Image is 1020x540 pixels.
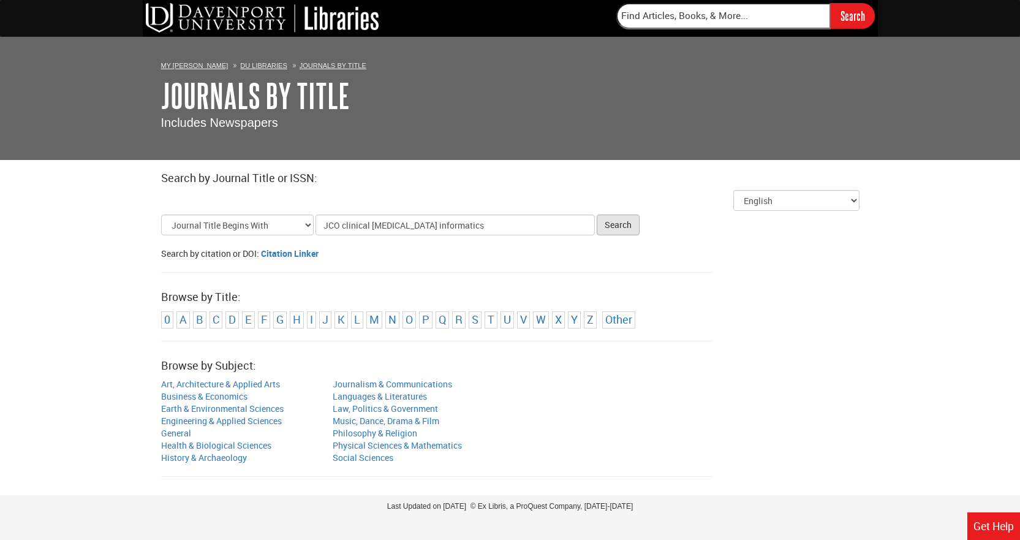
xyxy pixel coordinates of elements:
li: Browse by letter [533,311,549,329]
a: Earth & Environmental Sciences [161,403,284,414]
a: Journals By Title [161,77,350,115]
a: Philosophy & Religion [333,427,417,439]
a: Health & Biological Sciences [161,439,271,451]
a: Browse by G [276,312,284,327]
h2: Browse by Subject: [161,360,859,372]
a: Browse by E [245,312,252,327]
input: Find Articles, Books, & More... [616,3,831,29]
a: Browse by J [322,312,328,327]
li: Browse by letter [584,311,597,329]
a: General [161,427,191,439]
a: Browse by other [605,312,632,327]
a: Browse by X [555,312,562,327]
li: Browse by letter [161,311,173,329]
a: Browse by Q [439,312,446,327]
a: Browse by I [310,312,313,327]
li: Browse by letter [517,311,530,329]
a: Music, Dance, Drama & Film [333,415,439,427]
a: Art, Architecture & Applied Arts [161,378,280,390]
a: Journalism & Communications [333,378,452,390]
a: Business & Economics [161,390,247,402]
h2: Search by Journal Title or ISSN: [161,172,859,184]
a: Browse by W [536,312,546,327]
li: Browse by letter [258,311,270,329]
a: Browse by K [338,312,345,327]
a: Languages & Literatures [333,390,427,402]
a: Browse by R [455,312,463,327]
a: Browse by U [504,312,511,327]
p: Includes Newspapers [161,114,859,132]
li: Browse by letter [452,311,466,329]
button: Search [597,215,640,235]
a: Browse by P [422,312,429,327]
a: Browse by Y [571,312,578,327]
li: Browse by letter [351,311,363,329]
a: Social Sciences [333,452,393,463]
a: Browse by M [369,312,379,327]
input: Search [831,3,875,28]
a: Browse by N [388,312,396,327]
ol: Breadcrumbs [161,59,859,71]
li: Browse by letter [242,311,255,329]
li: Browse by letter [501,311,514,329]
li: Browse by letter [334,311,348,329]
li: Browse by letter [307,311,316,329]
li: Browse by letter [176,311,190,329]
a: Browse by F [261,312,267,327]
li: Browse by letter [436,311,449,329]
li: Browse by letter [225,311,239,329]
li: Browse by letter [485,311,497,329]
a: Citation Linker [261,248,319,259]
li: Browse by letter [419,311,433,329]
li: Browse by letter [273,311,287,329]
a: Browse by B [196,312,203,327]
li: Browse by letter [193,311,206,329]
a: Browse by T [488,312,494,327]
a: Browse by C [213,312,219,327]
a: Physical Sciences & Mathematics [333,439,462,451]
li: Browse by letter [469,311,482,329]
a: Browse by L [354,312,360,327]
li: Browse by letter [568,311,581,329]
a: Law, Politics & Government [333,403,438,414]
a: DU Libraries [240,62,287,69]
span: Search by citation or DOI: [161,248,259,259]
a: Browse by A [179,312,187,327]
li: Browse by letter [385,311,399,329]
a: Browse by V [520,312,527,327]
h2: Browse by Title: [161,291,859,303]
a: Browse by Z [587,312,594,327]
img: DU Libraries [146,3,379,32]
a: Browse by D [229,312,236,327]
a: Browse by H [293,312,301,327]
a: Browse by S [472,312,478,327]
a: My [PERSON_NAME] [161,62,229,69]
li: Browse by letter [552,311,565,329]
a: Journals By Title [300,62,366,69]
li: Browse by letter [366,311,382,329]
a: Engineering & Applied Sciences [161,415,282,427]
a: History & Archaeology [161,452,247,463]
li: Browse by letter [319,311,331,329]
li: Browse by letter [402,311,416,329]
a: Get Help [967,512,1020,540]
a: Browse by O [406,312,413,327]
a: Browse by 0 [164,312,170,327]
li: Browse by letter [210,311,222,329]
li: Browse by letter [290,311,304,329]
